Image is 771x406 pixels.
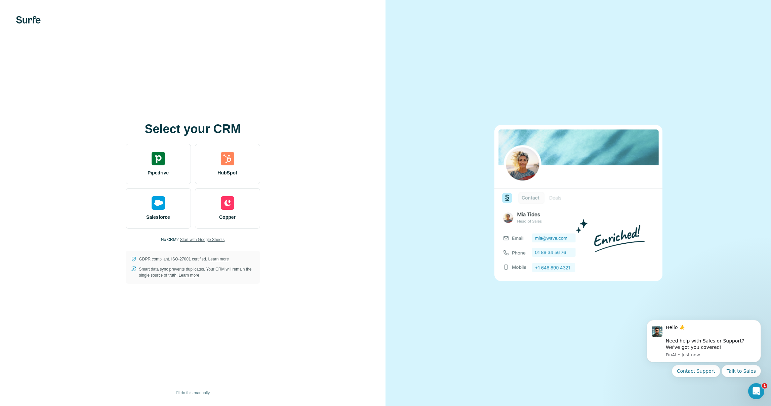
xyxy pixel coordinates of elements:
[171,388,214,398] button: I’ll do this manually
[762,383,767,389] span: 1
[146,214,170,220] span: Salesforce
[494,125,662,281] img: none image
[152,196,165,210] img: salesforce's logo
[180,237,225,243] button: Start with Google Sheets
[219,214,236,220] span: Copper
[221,196,234,210] img: copper's logo
[148,169,169,176] span: Pipedrive
[139,266,255,278] p: Smart data sync prevents duplicates. Your CRM will remain the single source of truth.
[748,383,764,399] iframe: Intercom live chat
[126,122,260,136] h1: Select your CRM
[208,257,229,261] a: Learn more
[161,237,179,243] p: No CRM?
[217,169,237,176] span: HubSpot
[179,273,199,278] a: Learn more
[139,256,229,262] p: GDPR compliant. ISO-27001 certified.
[637,312,771,403] iframe: Intercom notifications message
[152,152,165,165] img: pipedrive's logo
[221,152,234,165] img: hubspot's logo
[16,16,41,24] img: Surfe's logo
[176,390,210,396] span: I’ll do this manually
